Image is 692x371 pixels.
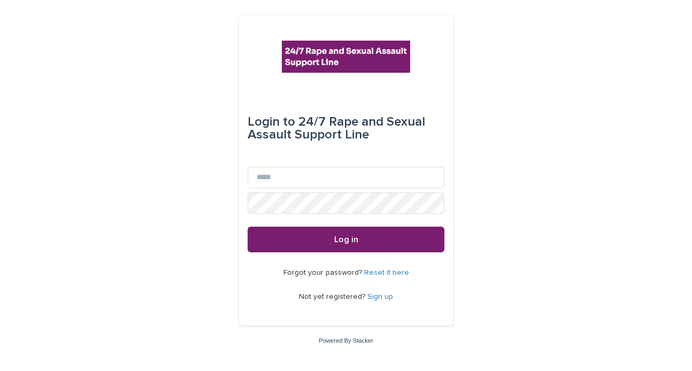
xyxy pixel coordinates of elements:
[283,269,364,276] span: Forgot your password?
[282,41,410,73] img: rhQMoQhaT3yELyF149Cw
[334,235,358,244] span: Log in
[248,107,444,150] div: 24/7 Rape and Sexual Assault Support Line
[299,293,367,300] span: Not yet registered?
[248,115,295,128] span: Login to
[248,227,444,252] button: Log in
[319,337,373,344] a: Powered By Stacker
[364,269,409,276] a: Reset it here
[367,293,393,300] a: Sign up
